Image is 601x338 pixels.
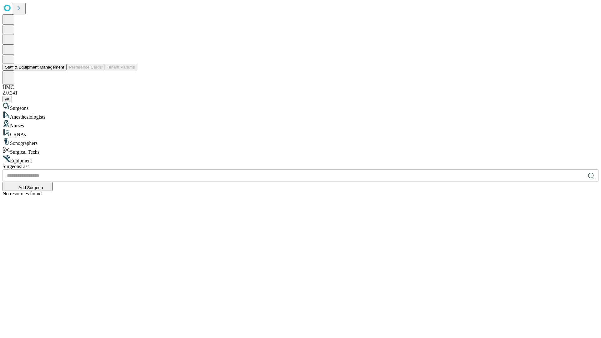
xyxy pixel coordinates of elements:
[3,90,598,96] div: 2.0.241
[3,146,598,155] div: Surgical Techs
[18,185,43,190] span: Add Surgeon
[5,97,9,101] span: @
[67,64,104,70] button: Preference Cards
[3,96,12,102] button: @
[3,129,598,137] div: CRNAs
[3,102,598,111] div: Surgeons
[3,111,598,120] div: Anesthesiologists
[3,84,598,90] div: HMC
[3,137,598,146] div: Sonographers
[3,164,598,169] div: Surgeons List
[104,64,137,70] button: Tenant Params
[3,120,598,129] div: Nurses
[3,182,53,191] button: Add Surgeon
[3,64,67,70] button: Staff & Equipment Management
[3,155,598,164] div: Equipment
[3,191,598,197] div: No resources found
